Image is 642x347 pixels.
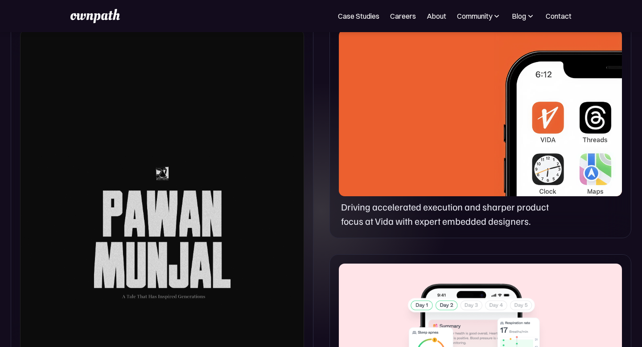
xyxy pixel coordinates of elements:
div: Blog [512,11,526,21]
div: Community [457,11,492,21]
a: Careers [390,11,416,21]
div: Community [457,11,501,21]
div: Blog [512,11,535,21]
a: Contact [546,11,572,21]
a: About [427,11,446,21]
p: Driving accelerated execution and sharper product focus at Vida with expert embedded designers. [341,200,560,229]
a: Case Studies [338,11,379,21]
